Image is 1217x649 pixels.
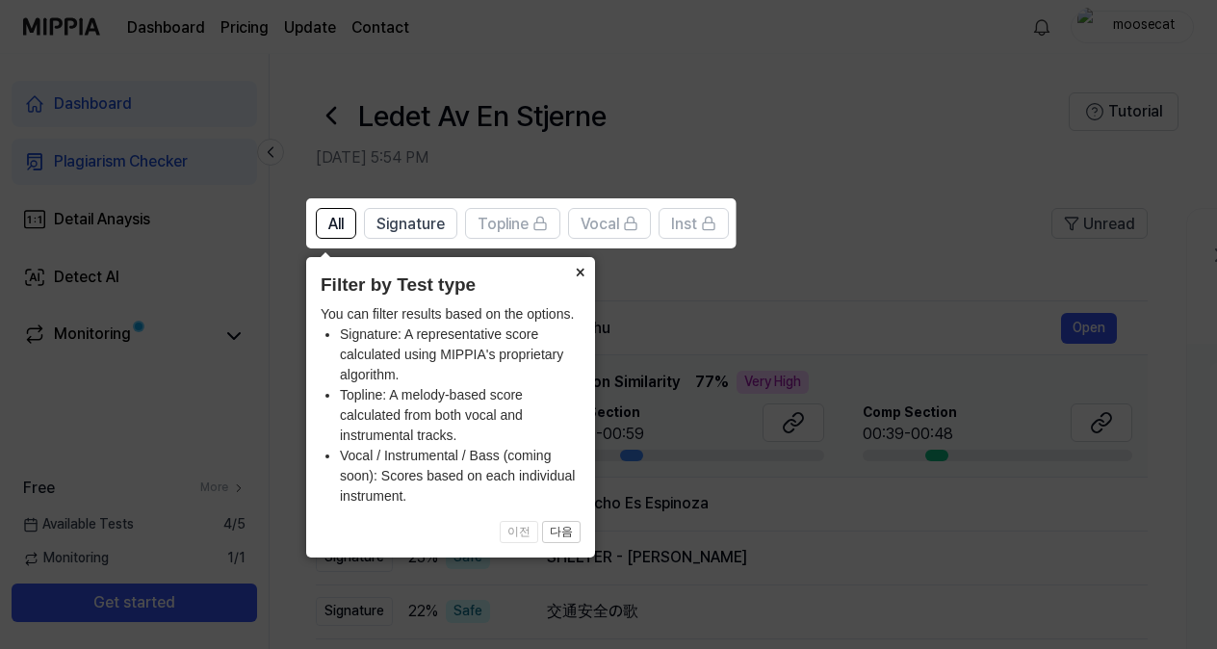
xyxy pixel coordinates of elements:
[316,208,356,239] button: All
[465,208,560,239] button: Topline
[328,213,344,236] span: All
[671,213,697,236] span: Inst
[564,257,595,284] button: Close
[478,213,529,236] span: Topline
[321,304,581,506] div: You can filter results based on the options.
[321,272,581,299] header: Filter by Test type
[659,208,729,239] button: Inst
[542,521,581,544] button: 다음
[364,208,457,239] button: Signature
[581,213,619,236] span: Vocal
[340,324,581,385] li: Signature: A representative score calculated using MIPPIA's proprietary algorithm.
[340,446,581,506] li: Vocal / Instrumental / Bass (coming soon): Scores based on each individual instrument.
[376,213,445,236] span: Signature
[568,208,651,239] button: Vocal
[340,385,581,446] li: Topline: A melody-based score calculated from both vocal and instrumental tracks.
